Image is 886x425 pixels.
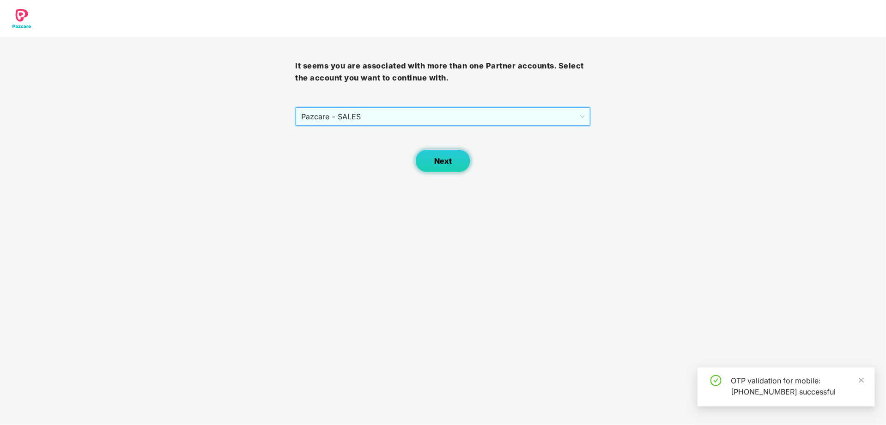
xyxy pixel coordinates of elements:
div: OTP validation for mobile: [PHONE_NUMBER] successful [731,375,864,397]
span: Pazcare - SALES [301,108,584,125]
h3: It seems you are associated with more than one Partner accounts. Select the account you want to c... [295,60,590,84]
span: close [858,377,865,383]
span: Next [434,157,452,166]
button: Next [415,149,471,172]
span: check-circle [710,375,722,386]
